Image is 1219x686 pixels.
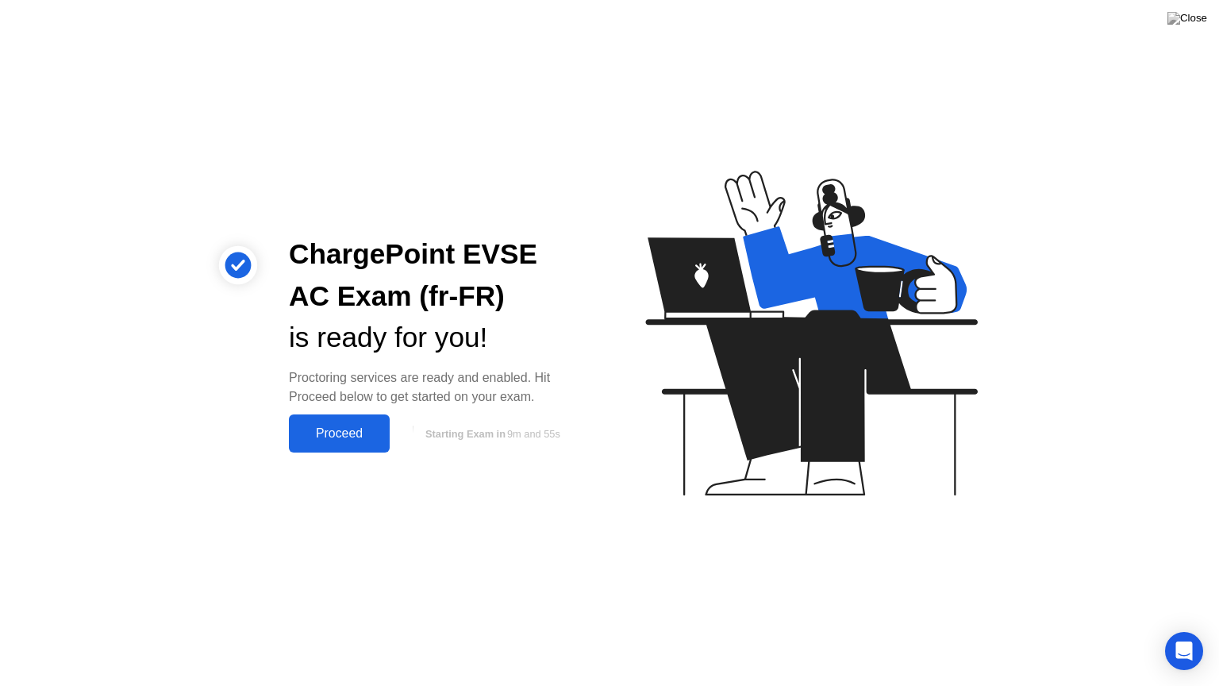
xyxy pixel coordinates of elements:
[1167,12,1207,25] img: Close
[289,414,390,453] button: Proceed
[1165,632,1203,670] div: Open Intercom Messenger
[398,418,584,449] button: Starting Exam in9m and 55s
[289,233,584,318] div: ChargePoint EVSE AC Exam (fr-FR)
[294,426,385,441] div: Proceed
[289,368,584,407] div: Proctoring services are ready and enabled. Hit Proceed below to get started on your exam.
[507,428,560,440] span: 9m and 55s
[289,317,584,359] div: is ready for you!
